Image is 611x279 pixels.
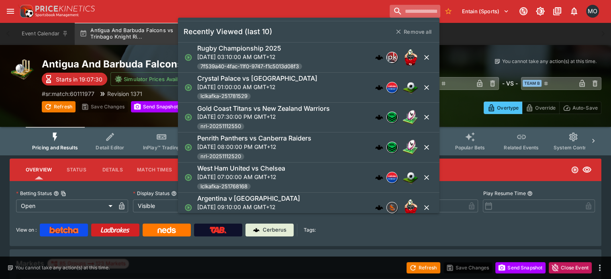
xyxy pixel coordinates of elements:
button: Event Calendar [17,22,73,45]
button: open drawer [3,4,18,18]
button: Notifications [567,4,581,18]
button: Override [522,102,559,114]
img: nrl.png [387,112,397,122]
p: Overtype [497,104,519,112]
button: Remove all [391,25,436,38]
svg: Open [184,83,192,92]
p: You cannot take any action(s) at this time. [502,58,597,65]
p: Auto-Save [572,104,598,112]
div: cerberus [375,173,383,181]
div: Open [16,200,115,212]
img: TabNZ [210,227,227,233]
img: rugby_union.png [403,49,419,65]
span: nrl-20251112520 [197,153,244,161]
button: No Bookmarks [442,5,455,18]
button: Auto-Save [559,102,601,114]
p: Play Resume Time [483,190,525,197]
p: Cerberus [263,226,286,234]
label: Tags: [304,224,316,236]
img: soccer.png [403,79,419,96]
h6: Crystal Palace vs [GEOGRAPHIC_DATA] [197,74,317,83]
svg: Visible [582,165,592,175]
button: Matt Oliver [584,2,601,20]
div: cerberus [375,53,383,61]
h6: Rugby Championship 2025 [197,44,281,53]
span: lclkafka-251768168 [197,183,251,191]
h5: Recently Viewed (last 10) [184,27,272,36]
p: [DATE] 07:00:00 AM GMT+12 [197,173,285,181]
img: rugby_union.png [403,200,419,216]
img: Neds [157,227,176,233]
span: Detail Editor [96,145,124,151]
img: Sportsbook Management [35,13,79,17]
button: Refresh [42,101,76,112]
img: Betcha [49,227,78,233]
div: cerberus [375,204,383,212]
button: Connected to PK [516,4,531,18]
svg: Open [184,204,192,212]
div: Start From [484,102,601,114]
p: Betting Status [16,190,52,197]
img: logo-cerberus.svg [375,173,383,181]
button: Send Snapshot [495,262,546,273]
h6: - VS - [502,79,518,88]
p: [DATE] 01:00:00 AM GMT+12 [197,83,317,91]
button: Copy To Clipboard [61,191,66,196]
span: Pricing and Results [32,145,78,151]
p: You cannot take any action(s) at this time. [15,264,110,271]
h6: Argentina v [GEOGRAPHIC_DATA] [197,194,300,203]
input: search [390,5,440,18]
span: InPlay™ Trading [143,145,180,151]
button: Simulator Prices Available [110,72,194,86]
img: lclkafka.png [387,82,397,93]
button: Betting StatusCopy To Clipboard [53,191,59,196]
div: cerberus [375,83,383,92]
div: Event type filters [26,127,585,155]
button: Status [58,160,94,179]
div: pricekinetics [386,52,398,63]
p: [DATE] 09:10:00 AM GMT+12 [197,203,300,211]
button: more [595,263,605,273]
img: logo-cerberus.svg [375,204,383,212]
label: View on : [16,224,37,236]
p: Starts in 19:07:30 [56,75,102,83]
img: sportingsolutions.jpeg [387,202,397,213]
button: Display StatusCopy To Clipboard [171,191,177,196]
button: Select Tenant [457,5,514,18]
span: System Controls [554,145,593,151]
h6: Penrith Panthers vs Canberra Raiders [197,134,311,143]
img: cricket.png [10,58,35,83]
div: cerberus [375,113,383,121]
div: nrl [386,112,398,123]
img: lclkafka.png [387,172,397,183]
img: soccer.png [403,169,419,185]
img: logo-cerberus.svg [375,143,383,151]
svg: Open [184,143,192,151]
img: rugby_league.png [403,139,419,155]
button: Documentation [550,4,564,18]
span: 7f539a40-4fac-11f0-9747-f1c5013d08f3 [197,63,302,71]
img: Ladbrokes [100,227,130,233]
p: [DATE] 08:00:00 PM GMT+12 [197,143,311,151]
p: [DATE] 07:30:00 PM GMT+12 [197,112,330,121]
img: logo-cerberus.svg [375,83,383,92]
img: pricekinetics.png [387,52,397,63]
p: Display Status [133,190,170,197]
span: Related Events [504,145,539,151]
button: Send Snapshot [131,101,181,112]
button: Toggle light/dark mode [533,4,548,18]
div: Visible [133,200,232,212]
span: Popular Bets [455,145,485,151]
div: lclkafka [386,172,398,183]
button: Details [94,160,131,179]
span: spin-2aRHjVytw1lNfLCJ6zQ_dyHrbnE [197,213,296,221]
svg: Open [184,53,192,61]
svg: Open [571,166,579,174]
h6: West Ham United vs Chelsea [197,164,285,173]
img: rugby_league.png [403,109,419,125]
p: [DATE] 03:10:00 AM GMT+12 [197,53,302,61]
button: Close Event [549,262,592,273]
svg: Open [184,113,192,121]
img: logo-cerberus.svg [375,53,383,61]
img: Cerberus [253,227,260,233]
